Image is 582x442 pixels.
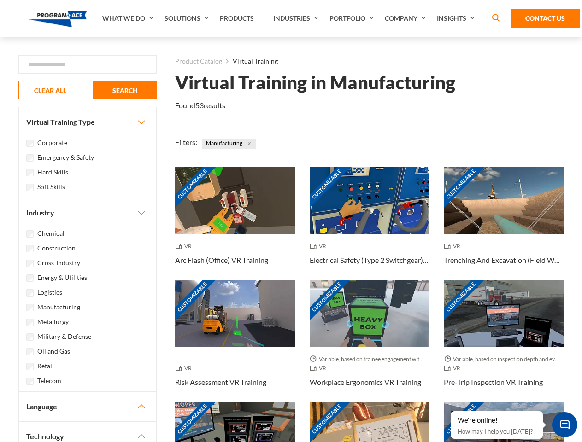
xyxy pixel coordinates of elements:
span: Manufacturing [202,139,256,149]
button: Language [19,392,156,421]
input: Cross-Industry [26,260,34,267]
label: Energy & Utilities [37,273,87,283]
span: VR [444,364,464,373]
label: Chemical [37,228,65,238]
label: Cross-Industry [37,258,80,268]
label: Retail [37,361,54,371]
span: VR [175,364,195,373]
label: Telecom [37,376,61,386]
a: Customizable Thumbnail - Risk Assessment VR Training VR Risk Assessment VR Training [175,280,295,402]
input: Telecom [26,378,34,385]
button: CLEAR ALL [18,81,82,99]
label: Emergency & Safety [37,152,94,163]
div: We're online! [458,416,536,425]
input: Soft Skills [26,184,34,191]
h1: Virtual Training in Manufacturing [175,75,455,91]
h3: Arc Flash (Office) VR Training [175,255,268,266]
input: Hard Skills [26,169,34,176]
input: Construction [26,245,34,252]
label: Corporate [37,138,67,148]
label: Construction [37,243,76,253]
span: Variable, based on trainee engagement with exercises. [310,355,429,364]
a: Customizable Thumbnail - Arc Flash (Office) VR Training VR Arc Flash (Office) VR Training [175,167,295,280]
a: Contact Us [511,9,580,28]
em: 53 [195,101,204,110]
input: Emergency & Safety [26,154,34,162]
input: Corporate [26,140,34,147]
h3: Risk Assessment VR Training [175,377,266,388]
label: Logistics [37,287,62,297]
input: Oil and Gas [26,348,34,355]
button: Virtual Training Type [19,107,156,137]
a: Customizable Thumbnail - Electrical Safety (Type 2 Switchgear) VR Training VR Electrical Safety (... [310,167,429,280]
a: Customizable Thumbnail - Pre-Trip Inspection VR Training Variable, based on inspection depth and ... [444,280,564,402]
h3: Workplace Ergonomics VR Training [310,377,421,388]
span: Filters: [175,138,197,146]
a: Customizable Thumbnail - Workplace Ergonomics VR Training Variable, based on trainee engagement w... [310,280,429,402]
input: Military & Defense [26,333,34,341]
span: Chat Widget [552,412,577,437]
label: Manufacturing [37,302,80,312]
button: Industry [19,198,156,227]
h3: Electrical Safety (Type 2 Switchgear) VR Training [310,255,429,266]
label: Hard Skills [37,167,68,177]
h3: Trenching And Excavation (Field Work) VR Training [444,255,564,266]
input: Manufacturing [26,304,34,311]
a: Product Catalog [175,55,222,67]
input: Metallurgy [26,319,34,326]
img: Program-Ace [29,11,87,27]
input: Chemical [26,230,34,238]
label: Oil and Gas [37,346,70,356]
span: VR [310,364,330,373]
label: Military & Defense [37,331,91,342]
span: VR [310,242,330,251]
a: Customizable Thumbnail - Trenching And Excavation (Field Work) VR Training VR Trenching And Excav... [444,167,564,280]
label: Metallurgy [37,317,69,327]
span: VR [175,242,195,251]
p: Found results [175,100,225,111]
li: Virtual Training [222,55,278,67]
span: Variable, based on inspection depth and event interaction. [444,355,564,364]
p: How may I help you [DATE]? [458,426,536,437]
button: Close [244,139,254,149]
nav: breadcrumb [175,55,564,67]
input: Logistics [26,289,34,297]
h3: Pre-Trip Inspection VR Training [444,377,543,388]
label: Soft Skills [37,182,65,192]
input: Retail [26,363,34,370]
input: Energy & Utilities [26,274,34,282]
span: VR [444,242,464,251]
